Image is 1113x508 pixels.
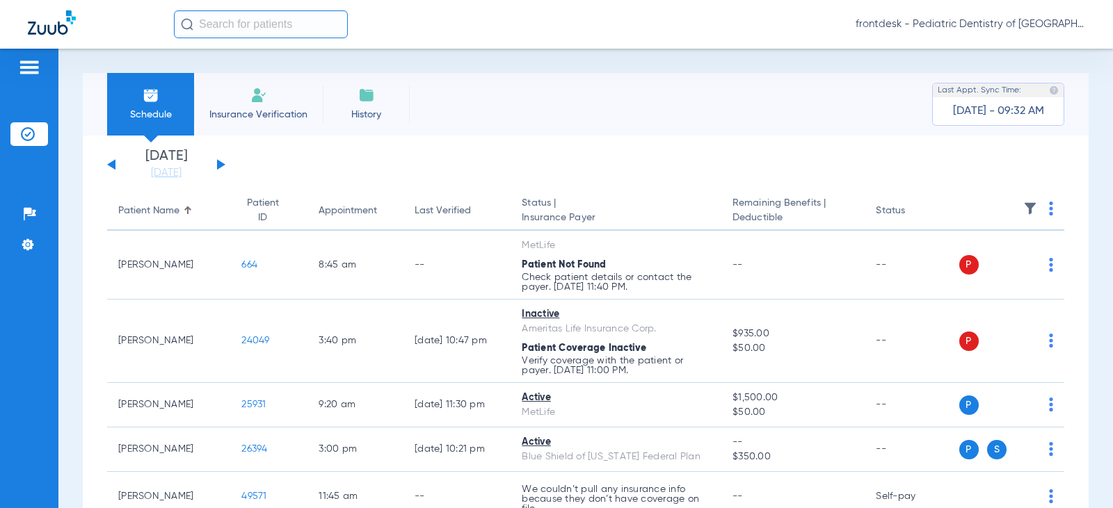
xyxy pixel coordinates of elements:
span: 25931 [241,400,266,409]
span: 664 [241,260,257,270]
div: Inactive [522,307,710,322]
td: [PERSON_NAME] [107,383,230,427]
span: [DATE] - 09:32 AM [953,104,1044,118]
span: P [959,440,979,459]
span: S [987,440,1007,459]
td: -- [865,231,959,300]
span: Insurance Verification [205,108,312,122]
span: -- [732,260,743,270]
span: P [959,255,979,275]
th: Status | [511,192,721,231]
span: $1,500.00 [732,391,854,405]
img: Schedule [143,87,159,104]
span: Last Appt. Sync Time: [938,83,1021,97]
span: -- [732,435,854,450]
td: [DATE] 10:21 PM [403,427,511,472]
iframe: Chat Widget [1043,441,1113,508]
div: Blue Shield of [US_STATE] Federal Plan [522,450,710,464]
span: 24049 [241,336,269,345]
td: [PERSON_NAME] [107,427,230,472]
th: Remaining Benefits | [721,192,865,231]
div: Active [522,391,710,405]
img: Zuub Logo [28,10,76,35]
div: Patient ID [241,196,296,225]
td: 9:20 AM [307,383,403,427]
td: -- [865,383,959,427]
div: Appointment [319,204,377,218]
li: [DATE] [125,149,208,180]
td: [PERSON_NAME] [107,231,230,300]
td: 3:00 PM [307,427,403,472]
div: Patient Name [118,204,219,218]
span: $350.00 [732,450,854,464]
div: MetLife [522,405,710,420]
span: $935.00 [732,327,854,341]
img: group-dot-blue.svg [1049,202,1053,215]
td: [DATE] 10:47 PM [403,300,511,383]
td: [DATE] 11:30 PM [403,383,511,427]
td: -- [403,231,511,300]
span: frontdesk - Pediatric Dentistry of [GEOGRAPHIC_DATA][US_STATE] (WR) [856,17,1085,31]
img: hamburger-icon [18,59,40,76]
div: Active [522,435,710,450]
td: -- [865,300,959,383]
img: group-dot-blue.svg [1049,398,1053,411]
span: History [333,108,399,122]
img: group-dot-blue.svg [1049,334,1053,347]
div: Last Verified [415,204,471,218]
div: Last Verified [415,204,499,218]
span: P [959,331,979,351]
span: P [959,395,979,415]
input: Search for patients [174,10,348,38]
img: group-dot-blue.svg [1049,258,1053,272]
span: $50.00 [732,405,854,420]
span: $50.00 [732,341,854,356]
td: 3:40 PM [307,300,403,383]
span: Schedule [118,108,184,122]
img: Search Icon [181,18,193,31]
div: MetLife [522,238,710,253]
p: Verify coverage with the patient or payer. [DATE] 11:00 PM. [522,356,710,375]
img: filter.svg [1023,202,1037,215]
p: Check patient details or contact the payer. [DATE] 11:40 PM. [522,272,710,292]
span: Patient Coverage Inactive [522,343,646,353]
img: last sync help info [1049,85,1059,95]
img: Manual Insurance Verification [250,87,267,104]
span: Insurance Payer [522,211,710,225]
div: Ameritas Life Insurance Corp. [522,322,710,336]
img: History [358,87,375,104]
td: 8:45 AM [307,231,403,300]
div: Appointment [319,204,392,218]
td: -- [865,427,959,472]
span: Patient Not Found [522,260,606,270]
span: 26394 [241,444,267,454]
div: Patient Name [118,204,179,218]
th: Status [865,192,959,231]
div: Patient ID [241,196,284,225]
span: 49571 [241,491,266,501]
span: Deductible [732,211,854,225]
a: [DATE] [125,166,208,180]
span: -- [732,491,743,501]
td: [PERSON_NAME] [107,300,230,383]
